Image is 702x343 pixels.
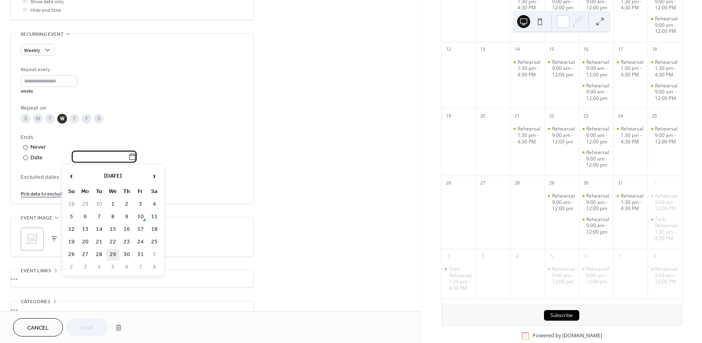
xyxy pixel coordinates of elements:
div: Rehearsal 9:00 am - 12:00 PM [655,82,679,102]
td: 1 [106,198,119,210]
td: 21 [93,236,106,248]
td: 9 [120,211,133,223]
div: Repeat every [21,65,76,74]
div: 18 [650,45,659,54]
td: 6 [120,261,133,273]
div: Rehearsal 9:00 am - 12:00 pm [579,82,613,102]
div: 2 [444,252,453,261]
div: 7 [616,252,625,261]
div: Rehearsal 9:00 am - 12:00 pm [552,193,576,212]
div: Rehearsal 1:30 pm - 4:30 PM [510,126,545,145]
td: 14 [93,224,106,235]
div: Rehearsal 9:00 am - 12:00 pm [579,193,613,212]
div: Rehearsal 9:00 am - 12:00 pm [545,266,579,285]
td: 16 [120,224,133,235]
div: Rehearsal 9:00 am - 12:00 pm [579,149,613,168]
th: Tu [93,186,106,198]
span: Hide end time [30,6,61,15]
div: Rehearsal 1:30 pm - 4:30 PM [518,126,542,145]
td: 31 [134,249,147,261]
div: 31 [616,178,625,187]
td: 5 [65,211,78,223]
div: Rehearsal 9:00 am - 12:00 pm [586,82,610,102]
span: Recurring event [21,30,64,39]
div: 5 [547,252,556,261]
div: 16 [581,45,590,54]
div: Tech Rehearsal 1:30 pm - 4:30 PM [442,266,476,291]
td: 11 [148,211,161,223]
div: M [33,114,43,124]
div: Rehearsal 9:00 am - 12:00 pm [586,126,610,145]
div: 19 [444,111,453,120]
div: W [57,114,67,124]
div: 12 [444,45,453,54]
div: Rehearsal 1:30 pm - 4:30 PM [621,126,645,145]
span: › [148,168,160,184]
div: Rehearsal 1:30 pm - 4:30 PM [621,193,645,212]
td: 26 [65,249,78,261]
div: Rehearsal 9:00 am - 12:00 pm [579,126,613,145]
td: 8 [148,261,161,273]
td: 13 [79,224,92,235]
th: Th [120,186,133,198]
div: 30 [581,178,590,187]
div: 1 [650,178,659,187]
div: Tech Rehearsal 1:30 pm - 4:30 PM [449,266,473,291]
div: Date [30,153,136,163]
td: 28 [93,249,106,261]
th: Sa [148,186,161,198]
div: Rehearsal 1:30 pm - 4:30 PM [613,59,648,78]
div: Rehearsal 9:00 am - 12:00 PM [648,193,682,212]
div: Tech Rehearsal 1:30 pm - 4:30 PM [648,216,682,241]
div: S [21,114,30,124]
td: 22 [106,236,119,248]
a: [DOMAIN_NAME] [562,332,602,339]
td: 1 [148,249,161,261]
div: Rehearsal 9:00 am - 12:00 pm [545,59,579,78]
div: Rehearsal 9:00 am - 12:00 pm [579,266,613,285]
td: 20 [79,236,92,248]
div: 22 [547,111,556,120]
div: T [69,114,79,124]
th: Mo [79,186,92,198]
div: 26 [444,178,453,187]
div: 13 [478,45,487,54]
td: 29 [79,198,92,210]
span: Event image [21,214,52,222]
div: Rehearsal 9:00 am - 12:00 pm [579,216,613,235]
button: Cancel [13,318,63,336]
div: Repeat on [21,104,242,113]
div: 17 [616,45,625,54]
div: Never [30,143,46,152]
div: Rehearsal 9:00 am - 12:00 pm [552,266,576,285]
div: Rehearsal 9:00 am - 12:00 PM [648,126,682,145]
div: Rehearsal 9:00 am - 12:00 PM [655,126,679,145]
td: 18 [148,224,161,235]
div: 27 [478,178,487,187]
div: 29 [547,178,556,187]
div: Rehearsal 9:00 am - 12:00 pm [586,266,610,285]
div: 24 [616,111,625,120]
th: Fr [134,186,147,198]
div: Rehearsal 9:00 am - 12:00 pm [586,216,610,235]
div: Tech Rehearsal 1:30 pm - 4:30 PM [655,216,679,241]
div: Rehearsal 9:00 am - 12:00 PM [648,266,682,285]
div: ; [21,228,43,250]
div: Rehearsal 1:30 pm - 4:30 PM [518,59,542,78]
div: Rehearsal 9:00 am - 12:00 pm [552,126,576,145]
div: 20 [478,111,487,120]
div: 23 [581,111,590,120]
div: Rehearsal 1:30 pm - 4:30 PM [510,59,545,78]
td: 19 [65,236,78,248]
span: Event links [21,267,51,275]
div: Rehearsal 9:00 am - 12:00 pm [586,193,610,212]
div: S [94,114,104,124]
div: Rehearsal 9:00 am - 12:00 PM [655,15,679,35]
td: 5 [106,261,119,273]
td: 4 [148,198,161,210]
th: We [106,186,119,198]
td: 3 [134,198,147,210]
div: Rehearsal 9:00 am - 12:00 PM [648,82,682,102]
td: 30 [93,198,106,210]
div: 6 [581,252,590,261]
